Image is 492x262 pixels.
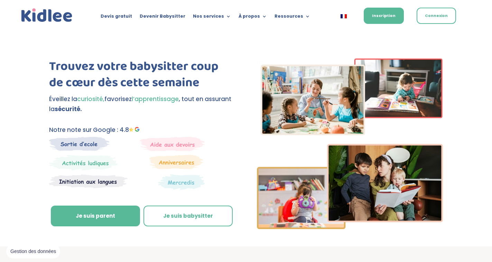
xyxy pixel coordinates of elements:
a: Kidlee Logo [20,7,74,24]
img: weekends [140,137,205,151]
a: Nos services [193,14,231,21]
strong: sécurité. [55,105,82,113]
p: Notre note sur Google : 4.8 [49,125,235,135]
img: Atelier thematique [49,174,128,189]
a: Connexion [417,8,456,24]
a: Je suis parent [51,206,140,226]
span: Gestion des données [10,249,56,255]
span: curiosité, [77,95,104,103]
h1: Trouvez votre babysitter coup de cœur dès cette semaine [49,58,235,94]
img: logo_kidlee_bleu [20,7,74,24]
a: Je suis babysitter [143,206,233,226]
a: Devis gratuit [101,14,132,21]
img: Mercredi [49,155,118,171]
span: l’apprentissage [132,95,179,103]
a: Devenir Babysitter [140,14,185,21]
button: Gestion des données [6,244,60,259]
a: Ressources [275,14,310,21]
img: Anniversaire [149,155,203,169]
img: Sortie decole [49,137,110,151]
a: Inscription [364,8,404,24]
picture: Imgs-2 [257,223,443,231]
img: Français [341,14,347,18]
img: Thematique [158,174,205,190]
a: À propos [239,14,267,21]
p: Éveillez la favorisez , tout en assurant la [49,94,235,114]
